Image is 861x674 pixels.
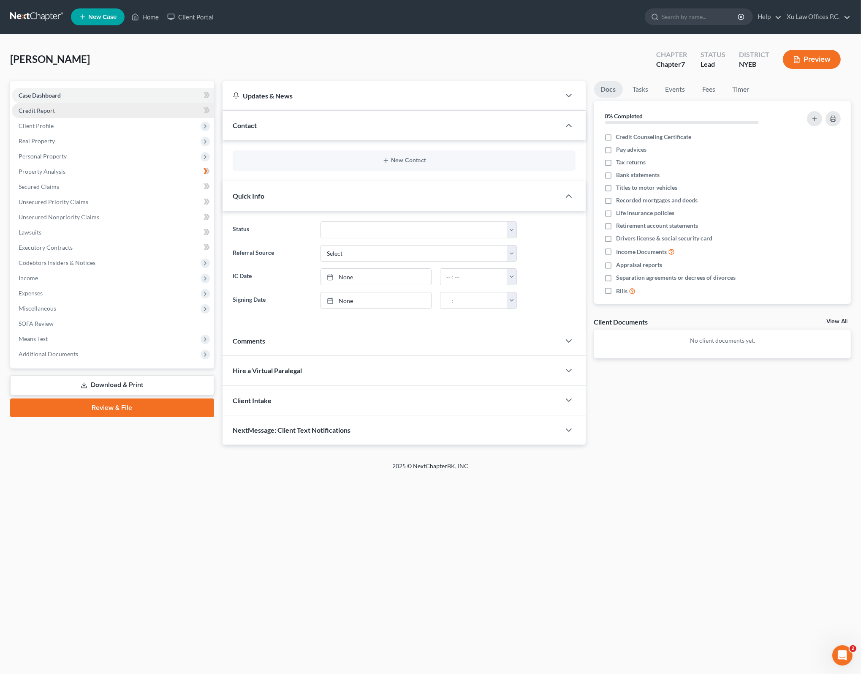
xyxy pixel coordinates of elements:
[616,183,677,192] span: Titles to motor vehicles
[616,145,646,154] span: Pay advices
[19,168,65,175] span: Property Analysis
[19,92,61,99] span: Case Dashboard
[19,137,55,145] span: Real Property
[19,335,48,342] span: Means Test
[19,259,95,266] span: Codebtors Insiders & Notices
[19,122,54,129] span: Client Profile
[826,319,847,325] a: View All
[239,157,569,164] button: New Contact
[12,88,214,103] a: Case Dashboard
[12,179,214,194] a: Secured Claims
[233,192,264,200] span: Quick Info
[616,171,660,179] span: Bank statements
[739,50,769,60] div: District
[88,14,117,20] span: New Case
[233,91,550,100] div: Updates & News
[10,375,214,395] a: Download & Print
[594,317,648,326] div: Client Documents
[594,81,623,98] a: Docs
[321,269,431,285] a: None
[656,50,687,60] div: Chapter
[616,234,712,243] span: Drivers license & social security card
[19,274,38,281] span: Income
[753,9,782,25] a: Help
[616,196,698,205] span: Recorded mortgages and deeds
[19,183,59,190] span: Secured Claims
[616,209,674,217] span: Life insurance policies
[695,81,722,98] a: Fees
[601,336,844,345] p: No client documents yet.
[659,81,692,98] a: Events
[440,292,507,308] input: -- : --
[701,50,725,60] div: Status
[12,225,214,240] a: Lawsuits
[681,60,685,68] span: 7
[701,60,725,69] div: Lead
[228,268,316,285] label: IC Date
[321,292,431,308] a: None
[616,158,646,166] span: Tax returns
[12,164,214,179] a: Property Analysis
[12,240,214,255] a: Executory Contracts
[19,107,55,114] span: Credit Report
[616,248,667,256] span: Income Documents
[626,81,655,98] a: Tasks
[12,316,214,331] a: SOFA Review
[19,244,73,251] span: Executory Contracts
[616,273,736,282] span: Separation agreements or decrees of divorces
[726,81,756,98] a: Timer
[19,153,67,160] span: Personal Property
[19,229,41,236] span: Lawsuits
[616,133,692,141] span: Credit Counseling Certificate
[10,398,214,417] a: Review & File
[782,9,850,25] a: Xu Law Offices P.C.
[233,337,265,345] span: Comments
[616,287,627,295] span: Bills
[12,210,214,225] a: Unsecured Nonpriority Claims
[19,289,43,297] span: Expenses
[233,121,257,129] span: Contact
[228,221,316,238] label: Status
[19,305,56,312] span: Miscellaneous
[19,350,78,357] span: Additional Documents
[605,112,643,120] strong: 0% Completed
[783,50,841,69] button: Preview
[233,366,302,374] span: Hire a Virtual Paralegal
[616,221,698,230] span: Retirement account statements
[228,245,316,262] label: Referral Source
[19,320,54,327] span: SOFA Review
[662,9,739,25] input: Search by name...
[616,261,662,269] span: Appraisal reports
[19,213,99,221] span: Unsecured Nonpriority Claims
[739,60,769,69] div: NYEB
[12,103,214,118] a: Credit Report
[233,426,350,434] span: NextMessage: Client Text Notifications
[163,9,218,25] a: Client Portal
[832,645,853,666] iframe: Intercom live chat
[127,9,163,25] a: Home
[228,292,316,309] label: Signing Date
[19,198,88,205] span: Unsecured Priority Claims
[233,396,272,404] span: Client Intake
[12,194,214,210] a: Unsecured Priority Claims
[10,53,90,65] span: [PERSON_NAME]
[440,269,507,285] input: -- : --
[850,645,856,652] span: 2
[190,462,671,477] div: 2025 © NextChapterBK, INC
[656,60,687,69] div: Chapter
